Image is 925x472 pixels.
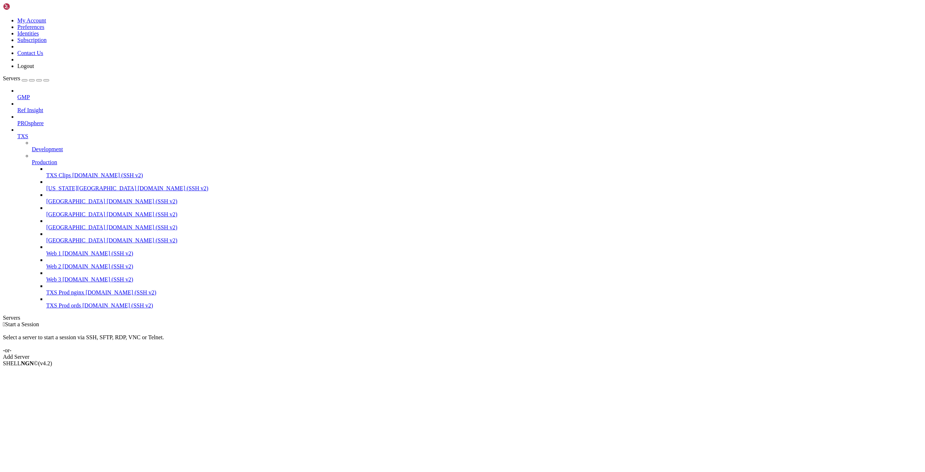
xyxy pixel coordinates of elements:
[72,172,143,178] span: [DOMAIN_NAME] (SSH v2)
[17,127,922,309] li: TXS
[3,321,5,327] span: 
[3,360,52,366] span: SHELL ©
[46,218,922,231] li: [GEOGRAPHIC_DATA] [DOMAIN_NAME] (SSH v2)
[46,192,922,205] li: [GEOGRAPHIC_DATA] [DOMAIN_NAME] (SSH v2)
[46,244,922,257] li: Web 1 [DOMAIN_NAME] (SSH v2)
[3,354,922,360] div: Add Server
[32,140,922,153] li: Development
[32,159,57,165] span: Production
[63,276,133,282] span: [DOMAIN_NAME] (SSH v2)
[86,289,156,295] span: [DOMAIN_NAME] (SSH v2)
[46,172,922,179] a: TXS Clips [DOMAIN_NAME] (SSH v2)
[46,185,136,191] span: [US_STATE][GEOGRAPHIC_DATA]
[46,198,922,205] a: [GEOGRAPHIC_DATA] [DOMAIN_NAME] (SSH v2)
[107,237,177,243] span: [DOMAIN_NAME] (SSH v2)
[46,224,105,230] span: [GEOGRAPHIC_DATA]
[17,50,43,56] a: Contact Us
[46,263,61,269] span: Web 2
[46,166,922,179] li: TXS Clips [DOMAIN_NAME] (SSH v2)
[32,146,922,153] a: Development
[17,24,44,30] a: Preferences
[46,205,922,218] li: [GEOGRAPHIC_DATA] [DOMAIN_NAME] (SSH v2)
[107,211,177,217] span: [DOMAIN_NAME] (SSH v2)
[46,263,922,270] a: Web 2 [DOMAIN_NAME] (SSH v2)
[3,328,922,354] div: Select a server to start a session via SSH, SFTP, RDP, VNC or Telnet. -or-
[17,120,922,127] a: PROsphere
[107,224,177,230] span: [DOMAIN_NAME] (SSH v2)
[17,133,28,139] span: TXS
[46,179,922,192] li: [US_STATE][GEOGRAPHIC_DATA] [DOMAIN_NAME] (SSH v2)
[17,101,922,114] li: Ref Insight
[46,211,105,217] span: [GEOGRAPHIC_DATA]
[46,296,922,309] li: TXS Prod ords [DOMAIN_NAME] (SSH v2)
[17,133,922,140] a: TXS
[17,63,34,69] a: Logout
[38,360,52,366] span: 4.2.0
[5,321,39,327] span: Start a Session
[46,250,61,256] span: Web 1
[32,159,922,166] a: Production
[82,302,153,309] span: [DOMAIN_NAME] (SSH v2)
[17,37,47,43] a: Subscription
[46,237,105,243] span: [GEOGRAPHIC_DATA]
[17,30,39,37] a: Identities
[46,172,71,178] span: TXS Clips
[17,88,922,101] li: GMP
[46,198,105,204] span: [GEOGRAPHIC_DATA]
[46,276,61,282] span: Web 3
[46,224,922,231] a: [GEOGRAPHIC_DATA] [DOMAIN_NAME] (SSH v2)
[3,75,20,81] span: Servers
[17,120,44,126] span: PROsphere
[46,257,922,270] li: Web 2 [DOMAIN_NAME] (SSH v2)
[46,185,922,192] a: [US_STATE][GEOGRAPHIC_DATA] [DOMAIN_NAME] (SSH v2)
[63,250,133,256] span: [DOMAIN_NAME] (SSH v2)
[46,250,922,257] a: Web 1 [DOMAIN_NAME] (SSH v2)
[46,302,81,309] span: TXS Prod ords
[17,94,30,100] span: GMP
[46,289,922,296] a: TXS Prod nginx [DOMAIN_NAME] (SSH v2)
[46,211,922,218] a: [GEOGRAPHIC_DATA] [DOMAIN_NAME] (SSH v2)
[46,231,922,244] li: [GEOGRAPHIC_DATA] [DOMAIN_NAME] (SSH v2)
[32,153,922,309] li: Production
[107,198,177,204] span: [DOMAIN_NAME] (SSH v2)
[17,107,43,113] span: Ref Insight
[46,283,922,296] li: TXS Prod nginx [DOMAIN_NAME] (SSH v2)
[17,17,46,24] a: My Account
[46,289,84,295] span: TXS Prod nginx
[63,263,133,269] span: [DOMAIN_NAME] (SSH v2)
[46,237,922,244] a: [GEOGRAPHIC_DATA] [DOMAIN_NAME] (SSH v2)
[3,75,49,81] a: Servers
[3,315,922,321] div: Servers
[17,114,922,127] li: PROsphere
[46,276,922,283] a: Web 3 [DOMAIN_NAME] (SSH v2)
[32,146,63,152] span: Development
[21,360,34,366] b: NGN
[17,107,922,114] a: Ref Insight
[3,3,44,10] img: Shellngn
[17,94,922,101] a: GMP
[46,302,922,309] a: TXS Prod ords [DOMAIN_NAME] (SSH v2)
[138,185,208,191] span: [DOMAIN_NAME] (SSH v2)
[46,270,922,283] li: Web 3 [DOMAIN_NAME] (SSH v2)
